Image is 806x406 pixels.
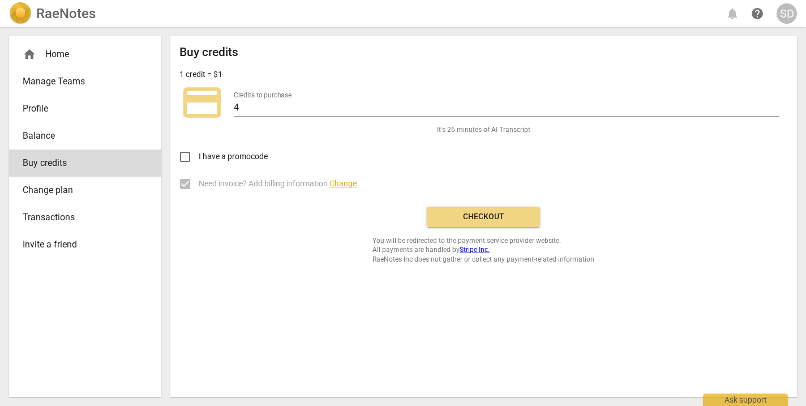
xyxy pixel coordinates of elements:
[23,238,139,251] span: Invite a friend
[9,231,161,258] a: Invite a friend
[9,95,161,122] a: Profile
[9,68,161,95] a: Manage Teams
[437,125,530,135] span: It's 26 minutes of AI Transcript
[23,102,139,116] span: Profile
[36,6,96,22] h2: RaeNotes
[23,211,139,224] span: Transactions
[23,75,139,88] span: Manage Teams
[23,183,139,197] span: Change plan
[372,236,594,264] span: You will be redirected to the payment service provider website. All payments are handled by RaeNo...
[9,177,161,204] a: Change plan
[751,7,764,20] span: help
[9,204,161,231] a: Transactions
[9,2,32,25] img: Logo
[234,92,291,99] label: Credits to purchase
[23,129,139,143] span: Balance
[9,41,161,68] div: Home
[179,80,225,125] span: credit_card
[179,69,222,80] p: 1 credit = $1
[199,178,357,190] span: Need invoice? Add billing information
[777,3,797,24] button: SD
[436,211,531,223] span: Checkout
[460,246,490,254] a: Stripe Inc.
[9,2,96,25] a: LogoRaeNotes
[329,179,357,188] span: Change
[23,156,139,170] span: Buy credits
[179,45,238,59] h2: Buy credits
[9,122,161,149] a: Balance
[23,48,139,61] div: Home
[23,48,36,61] span: home
[703,394,788,406] div: Ask support
[427,207,540,227] button: Checkout
[199,151,268,163] span: I have a promocode
[9,149,161,177] a: Buy credits
[747,3,768,24] a: Help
